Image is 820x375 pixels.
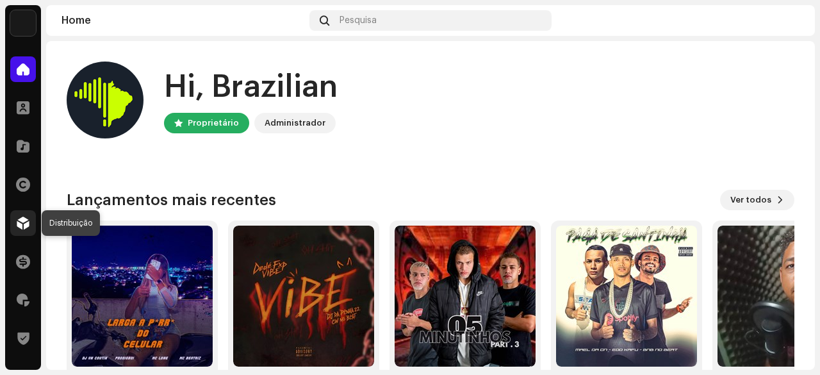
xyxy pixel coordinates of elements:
[720,190,794,210] button: Ver todos
[164,67,338,108] div: Hi, Brazilian
[340,15,377,26] span: Pesquisa
[188,115,239,131] div: Proprietário
[779,10,799,31] img: 7b092bcd-1f7b-44aa-9736-f4bc5021b2f1
[67,62,143,138] img: 7b092bcd-1f7b-44aa-9736-f4bc5021b2f1
[72,226,213,367] img: 00f97256-ff58-4cec-a8f8-2fcb5527d621
[67,190,276,210] h3: Lançamentos mais recentes
[10,10,36,36] img: 71bf27a5-dd94-4d93-852c-61362381b7db
[395,226,536,367] img: 36d11853-1636-484a-89e0-5727ba9a5e00
[265,115,325,131] div: Administrador
[61,15,304,26] div: Home
[730,187,771,213] span: Ver todos
[233,226,374,367] img: 5a7c1e8e-494a-4835-b4ba-65ffd1a6f691
[556,226,697,367] img: c4b04cf5-c808-4d73-8b95-5210ffb5682a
